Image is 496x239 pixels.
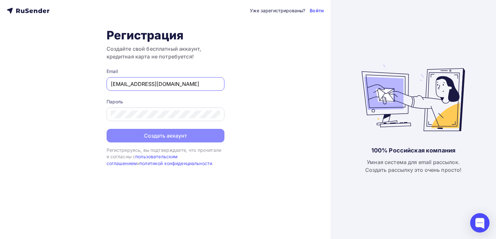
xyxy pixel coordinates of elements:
[250,7,305,14] div: Уже зарегистрированы?
[371,147,455,154] div: 100% Российская компания
[107,129,224,142] button: Создать аккаунт
[310,7,324,14] a: Войти
[107,68,224,75] div: Email
[365,158,462,174] div: Умная система для email рассылок. Создать рассылку это очень просто!
[107,99,224,105] div: Пароль
[139,161,212,166] a: политикой конфиденциальности
[107,154,178,166] a: пользовательским соглашением
[111,80,220,88] input: Укажите свой email
[107,147,224,167] div: Регистрируясь, вы подтверждаете, что прочитали и согласны с и .
[107,28,224,42] h1: Регистрация
[107,45,224,60] h3: Создайте свой бесплатный аккаунт, кредитная карта не потребуется!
